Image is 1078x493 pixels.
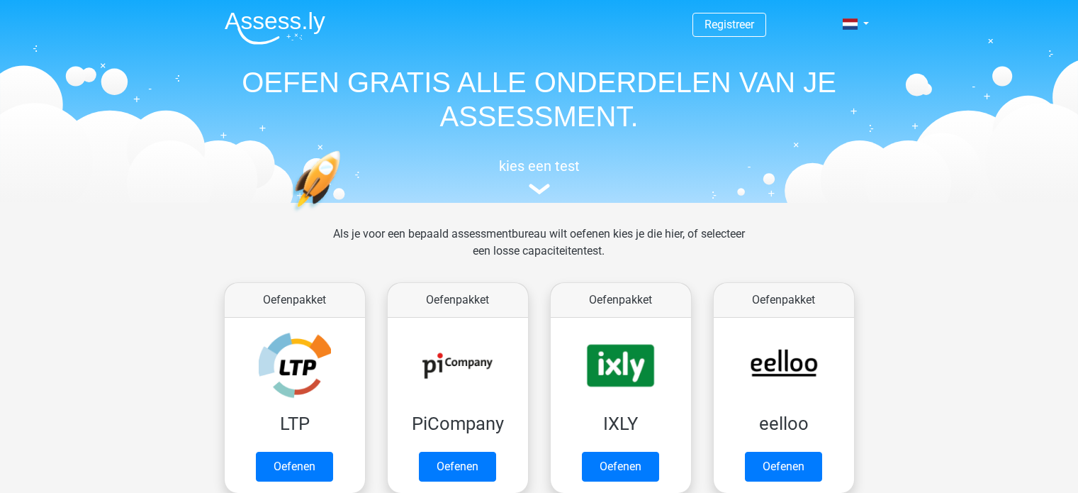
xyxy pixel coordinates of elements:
div: Als je voor een bepaald assessmentbureau wilt oefenen kies je die hier, of selecteer een losse ca... [322,226,756,277]
a: kies een test [213,157,865,195]
a: Oefenen [256,452,333,482]
img: assessment [529,184,550,194]
a: Registreer [704,18,754,31]
a: Oefenen [582,452,659,482]
img: Assessly [225,11,325,45]
a: Oefenen [745,452,822,482]
a: Oefenen [419,452,496,482]
h5: kies een test [213,157,865,175]
img: oefenen [291,150,395,279]
h1: OEFEN GRATIS ALLE ONDERDELEN VAN JE ASSESSMENT. [213,65,865,133]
